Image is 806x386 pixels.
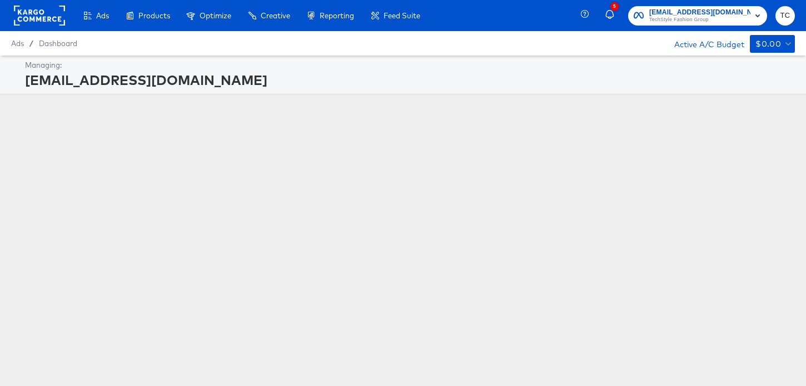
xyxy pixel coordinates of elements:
span: Feed Suite [384,11,420,20]
span: [EMAIL_ADDRESS][DOMAIN_NAME] [649,7,750,18]
span: Reporting [320,11,354,20]
button: $0.00 [750,35,795,53]
span: Ads [96,11,109,20]
span: Creative [261,11,290,20]
div: Managing: [25,60,792,71]
span: / [24,39,39,48]
button: [EMAIL_ADDRESS][DOMAIN_NAME]TechStyle Fashion Group [628,6,767,26]
div: Active A/C Budget [663,35,744,52]
button: TC [775,6,795,26]
button: 5 [604,5,623,27]
a: Dashboard [39,39,77,48]
div: 5 [610,2,619,11]
div: [EMAIL_ADDRESS][DOMAIN_NAME] [25,71,792,89]
span: Ads [11,39,24,48]
span: Products [138,11,170,20]
div: $0.00 [755,37,781,51]
span: TC [780,9,790,22]
span: TechStyle Fashion Group [649,16,750,24]
span: Optimize [200,11,231,20]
